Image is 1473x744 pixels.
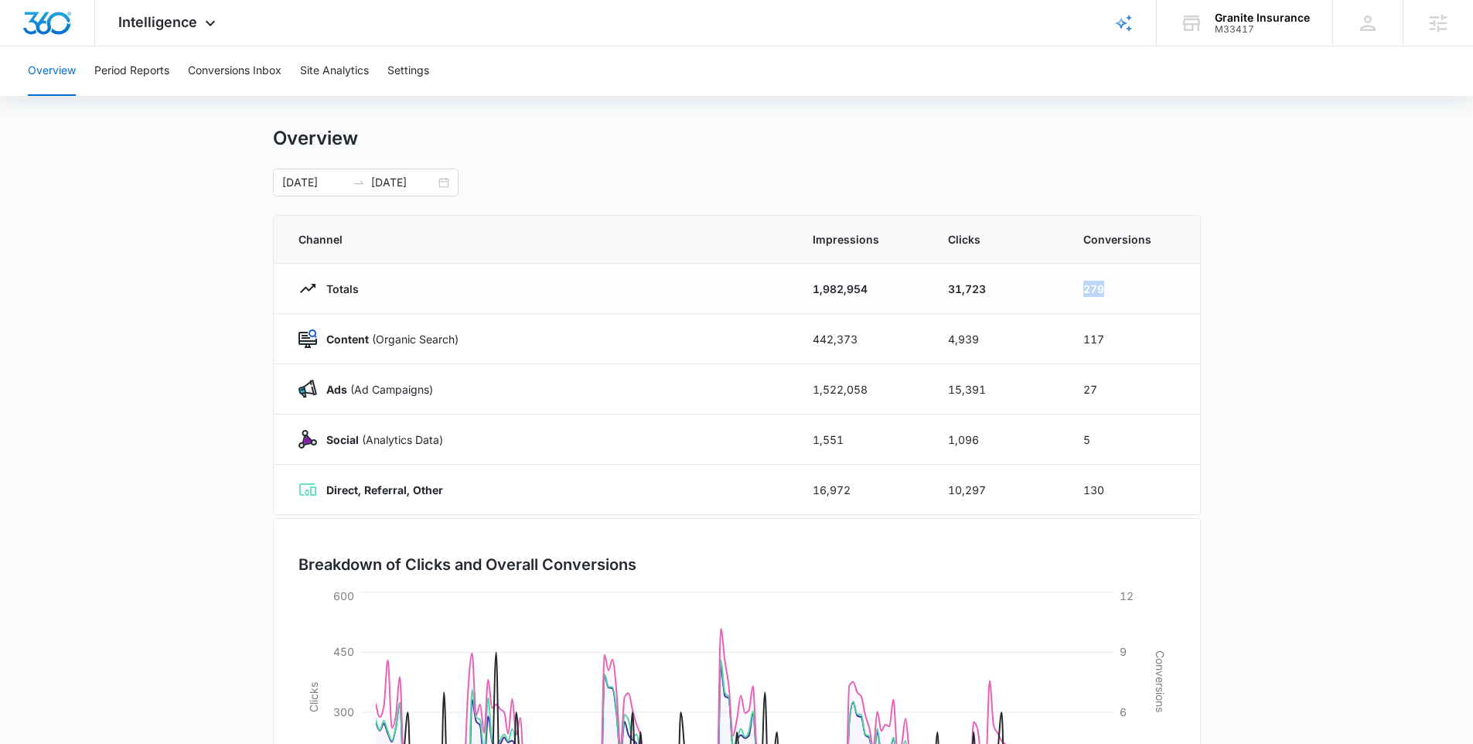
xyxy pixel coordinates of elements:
[1083,231,1175,247] span: Conversions
[1120,589,1134,602] tspan: 12
[794,364,929,415] td: 1,522,058
[929,415,1065,465] td: 1,096
[298,553,636,576] h3: Breakdown of Clicks and Overall Conversions
[794,314,929,364] td: 442,373
[298,231,776,247] span: Channel
[813,231,911,247] span: Impressions
[1065,364,1200,415] td: 27
[317,331,459,347] p: (Organic Search)
[326,483,443,497] strong: Direct, Referral, Other
[387,46,429,96] button: Settings
[326,383,347,396] strong: Ads
[28,46,76,96] button: Overview
[188,46,281,96] button: Conversions Inbox
[1065,264,1200,314] td: 279
[333,645,354,658] tspan: 450
[353,176,365,189] span: to
[317,381,433,398] p: (Ad Campaigns)
[929,264,1065,314] td: 31,723
[298,380,317,398] img: Ads
[371,174,435,191] input: End date
[282,174,346,191] input: Start date
[1154,650,1167,712] tspan: Conversions
[317,432,443,448] p: (Analytics Data)
[1215,24,1310,35] div: account id
[794,264,929,314] td: 1,982,954
[298,430,317,449] img: Social
[1120,645,1127,658] tspan: 9
[273,127,358,150] h1: Overview
[326,333,369,346] strong: Content
[929,364,1065,415] td: 15,391
[298,329,317,348] img: Content
[794,465,929,515] td: 16,972
[1215,12,1310,24] div: account name
[118,14,197,30] span: Intelligence
[333,705,354,718] tspan: 300
[94,46,169,96] button: Period Reports
[929,314,1065,364] td: 4,939
[1065,465,1200,515] td: 130
[1120,705,1127,718] tspan: 6
[1065,314,1200,364] td: 117
[333,589,354,602] tspan: 600
[948,231,1046,247] span: Clicks
[306,682,319,712] tspan: Clicks
[353,176,365,189] span: swap-right
[1065,415,1200,465] td: 5
[317,281,359,297] p: Totals
[300,46,369,96] button: Site Analytics
[794,415,929,465] td: 1,551
[929,465,1065,515] td: 10,297
[326,433,359,446] strong: Social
